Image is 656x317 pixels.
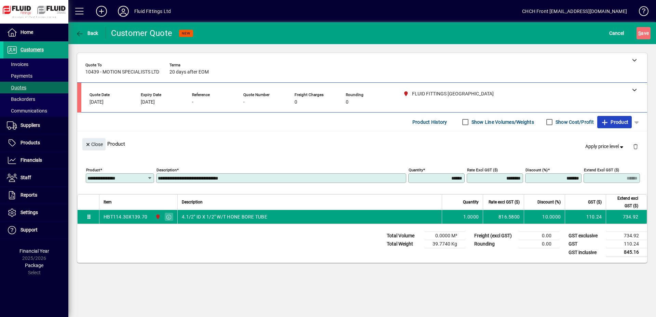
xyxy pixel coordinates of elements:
[610,195,638,210] span: Extend excl GST ($)
[3,169,68,186] a: Staff
[519,232,560,240] td: 0.00
[3,134,68,151] a: Products
[19,248,49,254] span: Financial Year
[156,168,177,172] mat-label: Description
[565,210,606,224] td: 110.24
[524,210,565,224] td: 10.0000
[104,213,147,220] div: HBT114.30X139.70
[77,131,647,156] div: Product
[3,204,68,221] a: Settings
[7,62,28,67] span: Invoices
[20,140,40,145] span: Products
[153,213,161,221] span: FLUID FITTINGS CHRISTCHURCH
[3,222,68,239] a: Support
[82,138,106,150] button: Close
[634,1,647,24] a: Knowledge Base
[7,85,26,90] span: Quotes
[471,240,519,248] td: Rounding
[383,240,424,248] td: Total Weight
[91,5,112,17] button: Add
[585,143,625,150] span: Apply price level
[20,47,44,52] span: Customers
[463,213,479,220] span: 1.0000
[489,198,520,206] span: Rate excl GST ($)
[20,29,33,35] span: Home
[20,122,40,128] span: Suppliers
[85,69,159,75] span: 10439 - MOTION SPECIALISTS LTD
[3,70,68,82] a: Payments
[68,27,106,39] app-page-header-button: Back
[597,116,632,128] button: Product
[74,27,100,39] button: Back
[20,157,42,163] span: Financials
[3,93,68,105] a: Backorders
[627,143,644,149] app-page-header-button: Delete
[554,119,594,126] label: Show Cost/Profit
[601,117,628,128] span: Product
[409,168,423,172] mat-label: Quantity
[467,168,498,172] mat-label: Rate excl GST ($)
[463,198,479,206] span: Quantity
[90,100,104,105] span: [DATE]
[25,263,43,268] span: Package
[522,6,627,17] div: CHCH Front [EMAIL_ADDRESS][DOMAIN_NAME]
[85,139,103,150] span: Close
[134,6,171,17] div: Fluid Fittings Ltd
[104,198,112,206] span: Item
[383,232,424,240] td: Total Volume
[537,198,561,206] span: Discount (%)
[20,192,37,198] span: Reports
[7,108,47,114] span: Communications
[606,248,647,257] td: 845.16
[471,232,519,240] td: Freight (excl GST)
[638,28,649,39] span: ave
[637,27,651,39] button: Save
[20,175,31,180] span: Staff
[525,168,548,172] mat-label: Discount (%)
[182,213,267,220] span: 4.1/2" ID X 1/2" W/T HONE BORE TUBE
[182,198,203,206] span: Description
[607,27,626,39] button: Cancel
[410,116,450,128] button: Product History
[295,100,297,105] span: 0
[3,58,68,70] a: Invoices
[583,141,628,153] button: Apply price level
[169,69,209,75] span: 20 days after EOM
[588,198,602,206] span: GST ($)
[424,240,465,248] td: 39.7740 Kg
[424,232,465,240] td: 0.0000 M³
[7,73,32,79] span: Payments
[606,232,647,240] td: 734.92
[565,248,606,257] td: GST inclusive
[606,210,647,224] td: 734.92
[565,232,606,240] td: GST exclusive
[3,82,68,93] a: Quotes
[627,138,644,155] button: Delete
[3,105,68,117] a: Communications
[412,117,447,128] span: Product History
[3,152,68,169] a: Financials
[111,28,173,39] div: Customer Quote
[182,31,190,36] span: NEW
[638,30,641,36] span: S
[609,28,624,39] span: Cancel
[470,119,534,126] label: Show Line Volumes/Weights
[487,213,520,220] div: 816.5800
[81,141,107,147] app-page-header-button: Close
[20,210,38,215] span: Settings
[606,240,647,248] td: 110.24
[86,168,100,172] mat-label: Product
[112,5,134,17] button: Profile
[3,24,68,41] a: Home
[7,96,35,102] span: Backorders
[192,100,193,105] span: -
[141,100,155,105] span: [DATE]
[243,100,245,105] span: -
[346,100,348,105] span: 0
[584,168,619,172] mat-label: Extend excl GST ($)
[3,187,68,204] a: Reports
[519,240,560,248] td: 0.00
[565,240,606,248] td: GST
[20,227,38,233] span: Support
[76,30,98,36] span: Back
